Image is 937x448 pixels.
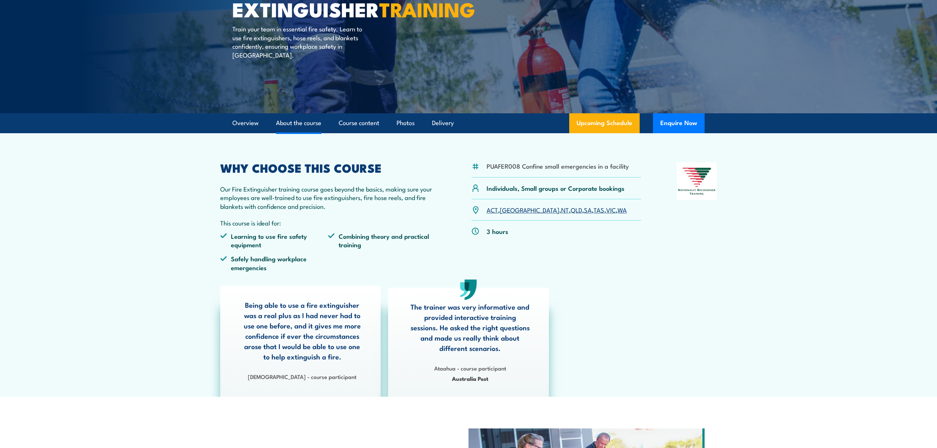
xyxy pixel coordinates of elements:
[606,205,616,214] a: VIC
[248,372,356,380] strong: [DEMOGRAPHIC_DATA] - course participant
[487,227,508,235] p: 3 hours
[500,205,559,214] a: [GEOGRAPHIC_DATA]
[220,232,328,249] li: Learning to use fire safety equipment
[220,162,436,173] h2: WHY CHOOSE THIS COURSE
[653,113,705,133] button: Enquire Now
[432,113,454,133] a: Delivery
[410,301,530,353] p: The trainer was very informative and provided interactive training sessions. He asked the right q...
[276,113,321,133] a: About the course
[487,205,498,214] a: ACT
[569,113,640,133] a: Upcoming Schedule
[571,205,582,214] a: QLD
[434,364,506,372] strong: Ataahua - course participant
[487,184,625,192] p: Individuals, Small groups or Corporate bookings
[397,113,415,133] a: Photos
[328,232,436,249] li: Combining theory and practical training
[220,254,328,272] li: Safely handling workplace emergencies
[242,300,362,362] p: Being able to use a fire extinguisher was a real plus as I had never had to use one before, and i...
[584,205,592,214] a: SA
[339,113,379,133] a: Course content
[487,206,627,214] p: , , , , , , ,
[561,205,569,214] a: NT
[220,218,436,227] p: This course is ideal for:
[232,24,367,59] p: Train your team in essential fire safety. Learn to use fire extinguishers, hose reels, and blanke...
[410,374,530,383] span: Australia Post
[220,185,436,210] p: Our Fire Extinguisher training course goes beyond the basics, making sure your employees are well...
[487,162,629,170] li: PUAFER008 Confine small emergencies in a facility
[677,162,717,200] img: Nationally Recognised Training logo.
[232,113,259,133] a: Overview
[594,205,604,214] a: TAS
[618,205,627,214] a: WA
